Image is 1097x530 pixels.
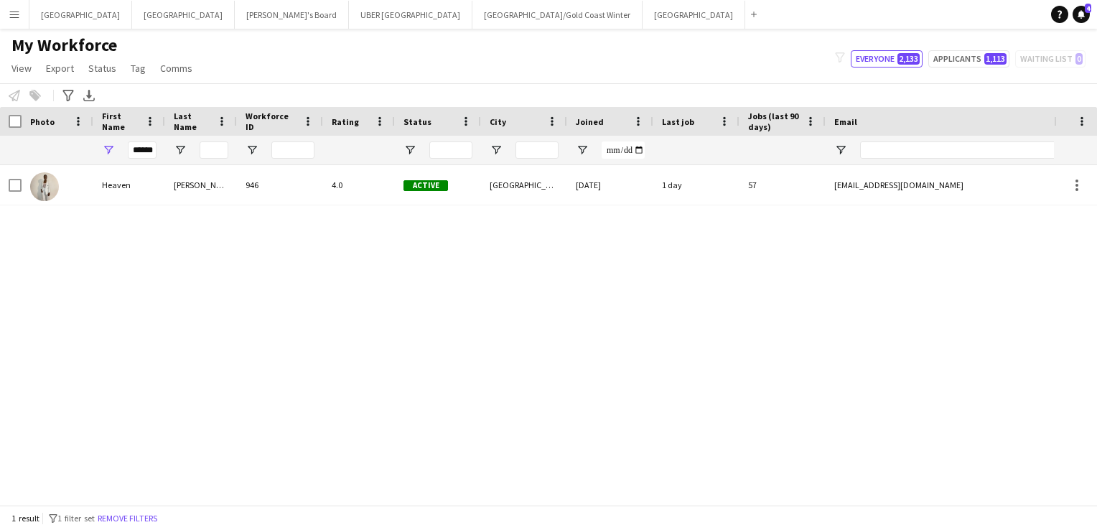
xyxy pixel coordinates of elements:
[403,116,431,127] span: Status
[95,511,160,526] button: Remove filters
[834,116,857,127] span: Email
[349,1,472,29] button: UBER [GEOGRAPHIC_DATA]
[128,141,157,159] input: First Name Filter Input
[481,165,567,205] div: [GEOGRAPHIC_DATA]
[662,116,694,127] span: Last job
[88,62,116,75] span: Status
[323,165,395,205] div: 4.0
[80,87,98,104] app-action-btn: Export XLSX
[748,111,800,132] span: Jobs (last 90 days)
[200,141,228,159] input: Last Name Filter Input
[125,59,151,78] a: Tag
[30,172,59,201] img: Heaven Johnson
[174,144,187,157] button: Open Filter Menu
[237,165,323,205] div: 946
[60,87,77,104] app-action-btn: Advanced filters
[246,144,258,157] button: Open Filter Menu
[490,144,503,157] button: Open Filter Menu
[576,144,589,157] button: Open Filter Menu
[235,1,349,29] button: [PERSON_NAME]'s Board
[472,1,643,29] button: [GEOGRAPHIC_DATA]/Gold Coast Winter
[1073,6,1090,23] a: 4
[102,111,139,132] span: First Name
[154,59,198,78] a: Comms
[83,59,122,78] a: Status
[11,62,32,75] span: View
[576,116,604,127] span: Joined
[984,53,1007,65] span: 1,113
[29,1,132,29] button: [GEOGRAPHIC_DATA]
[30,116,55,127] span: Photo
[332,116,359,127] span: Rating
[567,165,653,205] div: [DATE]
[490,116,506,127] span: City
[928,50,1009,68] button: Applicants1,113
[46,62,74,75] span: Export
[160,62,192,75] span: Comms
[165,165,237,205] div: [PERSON_NAME]
[602,141,645,159] input: Joined Filter Input
[739,165,826,205] div: 57
[834,144,847,157] button: Open Filter Menu
[102,144,115,157] button: Open Filter Menu
[271,141,314,159] input: Workforce ID Filter Input
[93,165,165,205] div: Heaven
[174,111,211,132] span: Last Name
[403,180,448,191] span: Active
[897,53,920,65] span: 2,133
[57,513,95,524] span: 1 filter set
[6,59,37,78] a: View
[851,50,923,68] button: Everyone2,133
[131,62,146,75] span: Tag
[246,111,297,132] span: Workforce ID
[11,34,117,56] span: My Workforce
[40,59,80,78] a: Export
[515,141,559,159] input: City Filter Input
[132,1,235,29] button: [GEOGRAPHIC_DATA]
[643,1,745,29] button: [GEOGRAPHIC_DATA]
[653,165,739,205] div: 1 day
[429,141,472,159] input: Status Filter Input
[403,144,416,157] button: Open Filter Menu
[1085,4,1091,13] span: 4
